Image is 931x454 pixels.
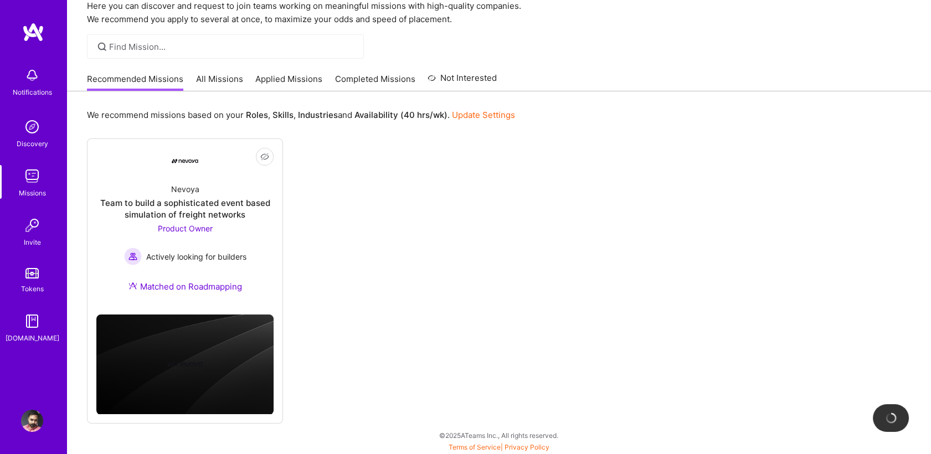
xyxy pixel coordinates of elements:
a: Privacy Policy [505,443,549,451]
img: guide book [21,310,43,332]
i: icon EyeClosed [260,152,269,161]
img: loading [885,412,896,424]
b: Industries [298,110,338,120]
img: discovery [21,116,43,138]
img: Actively looking for builders [124,247,142,265]
a: Completed Missions [335,73,415,91]
img: Company Logo [172,159,198,163]
img: bell [21,64,43,86]
img: Company logo [167,347,203,382]
img: logo [22,22,44,42]
b: Availability (40 hrs/wk) [354,110,448,120]
a: Company LogoNevoyaTeam to build a sophisticated event based simulation of freight networksProduct... [96,148,274,306]
img: teamwork [21,165,43,187]
input: Find Mission... [109,41,356,53]
img: Invite [21,214,43,236]
img: Ateam Purple Icon [128,281,137,290]
div: Tokens [21,283,44,295]
div: Notifications [13,86,52,98]
div: Missions [19,187,46,199]
b: Skills [272,110,294,120]
img: cover [96,314,274,415]
img: tokens [25,268,39,278]
div: Team to build a sophisticated event based simulation of freight networks [96,197,274,220]
span: Actively looking for builders [146,251,246,262]
a: Terms of Service [449,443,501,451]
img: User Avatar [21,410,43,432]
i: icon SearchGrey [96,40,109,53]
span: | [449,443,549,451]
a: Recommended Missions [87,73,183,91]
div: Matched on Roadmapping [128,281,242,292]
div: Invite [24,236,41,248]
a: User Avatar [18,410,46,432]
div: [DOMAIN_NAME] [6,332,59,344]
b: Roles [246,110,268,120]
span: Product Owner [158,224,213,233]
div: Discovery [17,138,48,149]
div: Nevoya [171,183,199,195]
a: Update Settings [452,110,515,120]
p: We recommend missions based on your , , and . [87,109,515,121]
div: © 2025 ATeams Inc., All rights reserved. [66,421,931,449]
a: All Missions [196,73,243,91]
a: Applied Missions [255,73,322,91]
a: Not Interested [428,71,497,91]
